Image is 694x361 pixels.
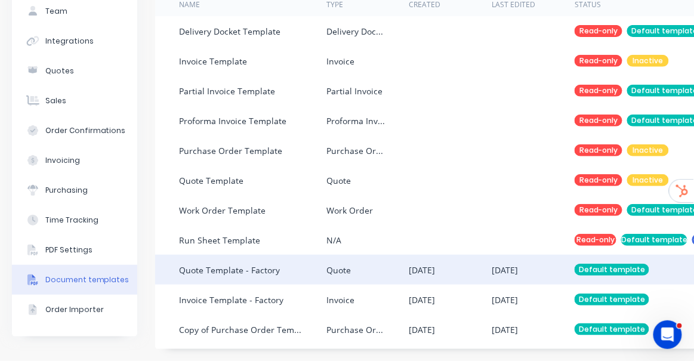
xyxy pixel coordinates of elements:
div: Default template [575,323,649,335]
div: Default template [575,264,649,276]
div: Purchase Order [326,323,385,336]
div: Read-only [575,144,622,156]
div: Quote [326,264,351,276]
button: Invoicing [12,146,137,175]
div: Read-only [575,204,622,216]
div: Quote Template - Factory [179,264,280,276]
div: Invoice [326,55,354,67]
div: Copy of Purchase Order Template [179,323,303,336]
button: Order Confirmations [12,116,137,146]
div: Default template [575,294,649,306]
div: Invoice Template - Factory [179,294,283,306]
div: Delivery Docket [326,25,385,38]
div: Partial Invoice [326,85,383,97]
div: [DATE] [492,294,519,306]
div: PDF Settings [45,245,92,255]
div: Delivery Docket Template [179,25,280,38]
div: Work Order Template [179,204,266,217]
button: Sales [12,86,137,116]
div: Purchase Order Template [179,144,282,157]
div: Invoice [326,294,354,306]
div: Document templates [45,274,129,285]
div: Quotes [45,66,74,76]
div: Sales [45,95,66,106]
iframe: Intercom live chat [653,320,682,349]
div: [DATE] [492,323,519,336]
div: Quote [326,174,351,187]
div: Read-only [575,55,622,67]
div: [DATE] [409,264,436,276]
button: Purchasing [12,175,137,205]
div: [DATE] [492,264,519,276]
div: Read-only [575,25,622,37]
div: Order Importer [45,304,104,315]
div: Order Confirmations [45,125,126,136]
div: Read-only [575,234,616,246]
div: Read-only [575,174,622,186]
div: [DATE] [409,323,436,336]
div: Proforma Invoice [326,115,385,127]
div: Quote Template [179,174,243,187]
div: Default template [621,234,687,246]
div: [DATE] [409,294,436,306]
div: Time Tracking [45,215,98,226]
div: Purchasing [45,185,88,196]
div: Work Order [326,204,373,217]
div: Run Sheet Template [179,234,260,246]
div: Read-only [575,115,622,126]
button: Quotes [12,56,137,86]
div: Read-only [575,85,622,97]
div: Integrations [45,36,94,47]
button: Document templates [12,265,137,295]
div: Invoicing [45,155,80,166]
div: Purchase Order [326,144,385,157]
button: Time Tracking [12,205,137,235]
div: N/A [326,234,341,246]
div: Inactive [627,174,669,186]
button: Order Importer [12,295,137,325]
button: PDF Settings [12,235,137,265]
div: Proforma Invoice Template [179,115,286,127]
div: Partial Invoice Template [179,85,275,97]
div: Invoice Template [179,55,247,67]
div: Inactive [627,144,669,156]
button: Integrations [12,26,137,56]
div: Inactive [627,55,669,67]
div: Team [45,6,67,17]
